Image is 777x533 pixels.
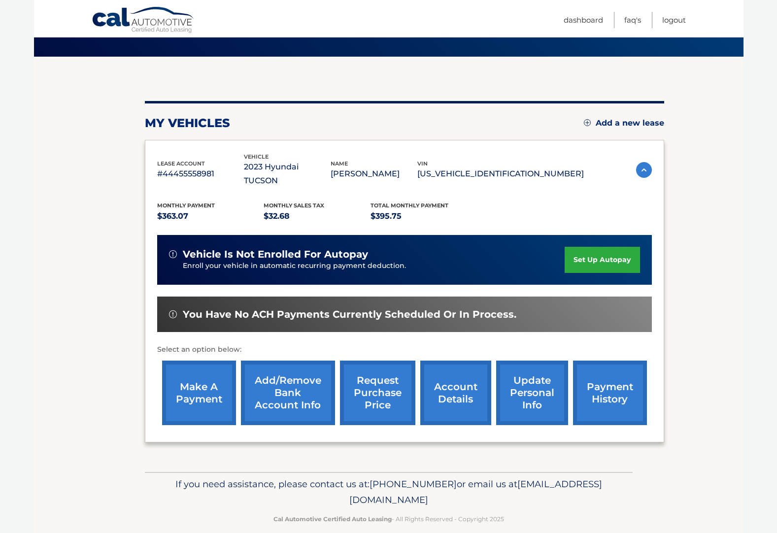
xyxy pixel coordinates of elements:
span: Monthly Payment [157,202,215,209]
span: [PHONE_NUMBER] [370,478,457,490]
a: request purchase price [340,361,415,425]
h2: my vehicles [145,116,230,131]
strong: Cal Automotive Certified Auto Leasing [273,515,392,523]
a: account details [420,361,491,425]
span: vehicle is not enrolled for autopay [183,248,368,261]
p: 2023 Hyundai TUCSON [244,160,331,188]
a: make a payment [162,361,236,425]
a: Add/Remove bank account info [241,361,335,425]
p: #44455558981 [157,167,244,181]
img: alert-white.svg [169,310,177,318]
p: $363.07 [157,209,264,223]
p: Select an option below: [157,344,652,356]
p: Enroll your vehicle in automatic recurring payment deduction. [183,261,565,271]
a: payment history [573,361,647,425]
span: lease account [157,160,205,167]
p: [PERSON_NAME] [331,167,417,181]
p: [US_VEHICLE_IDENTIFICATION_NUMBER] [417,167,584,181]
img: alert-white.svg [169,250,177,258]
span: vehicle [244,153,269,160]
p: - All Rights Reserved - Copyright 2025 [151,514,626,524]
a: set up autopay [565,247,640,273]
span: [EMAIL_ADDRESS][DOMAIN_NAME] [349,478,602,505]
span: You have no ACH payments currently scheduled or in process. [183,308,516,321]
a: Add a new lease [584,118,664,128]
span: name [331,160,348,167]
p: If you need assistance, please contact us at: or email us at [151,476,626,508]
span: Total Monthly Payment [371,202,448,209]
a: Logout [662,12,686,28]
p: $395.75 [371,209,477,223]
img: add.svg [584,119,591,126]
a: Dashboard [564,12,603,28]
span: Monthly sales Tax [264,202,324,209]
a: FAQ's [624,12,641,28]
p: $32.68 [264,209,371,223]
a: update personal info [496,361,568,425]
span: vin [417,160,428,167]
img: accordion-active.svg [636,162,652,178]
a: Cal Automotive [92,6,195,35]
